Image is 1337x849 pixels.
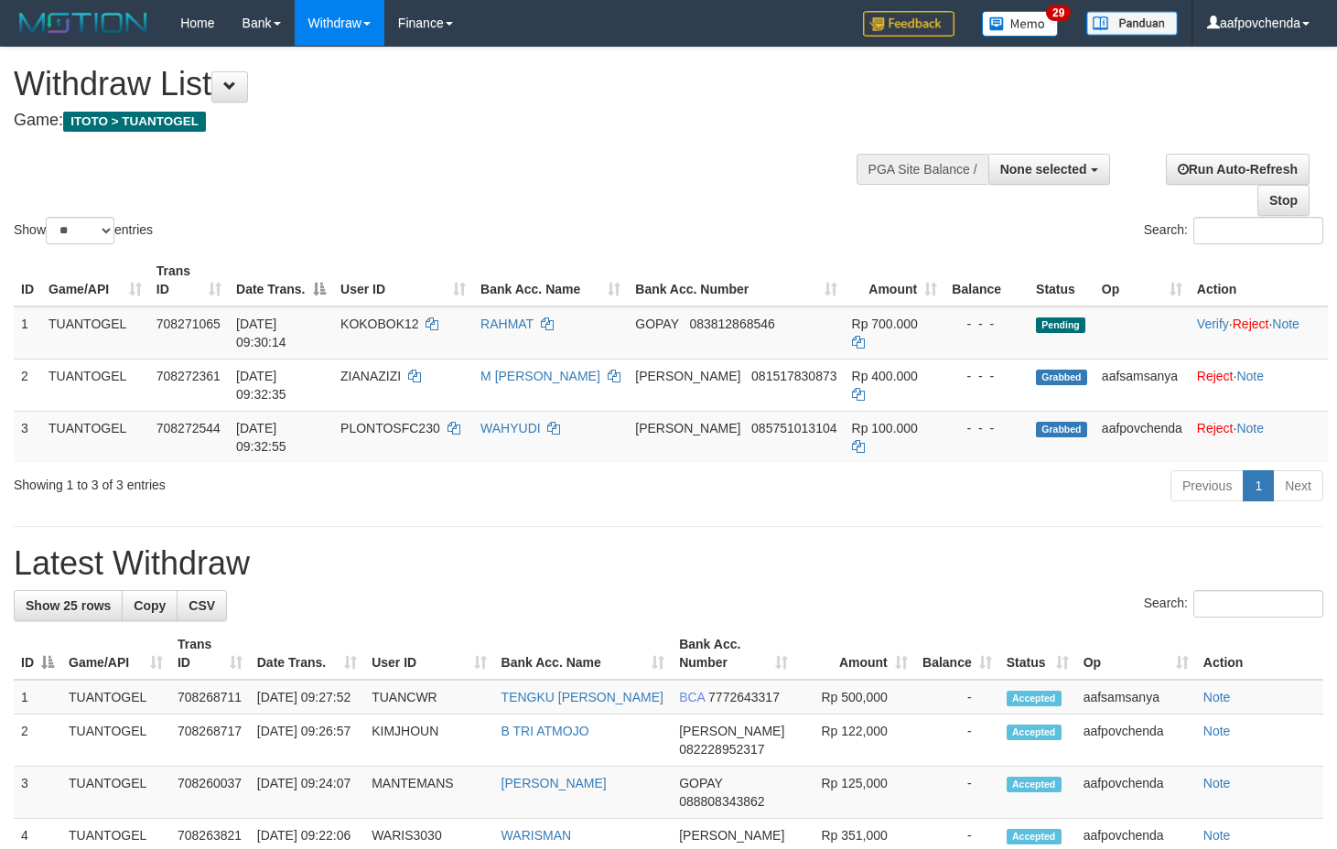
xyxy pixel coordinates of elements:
td: Rp 500,000 [795,680,914,715]
td: [DATE] 09:27:52 [250,680,364,715]
td: TUANTOGEL [61,715,170,767]
td: 708268717 [170,715,250,767]
span: 708272544 [156,421,221,435]
span: GOPAY [679,776,722,790]
span: ITOTO > TUANTOGEL [63,112,206,132]
a: M [PERSON_NAME] [480,369,600,383]
a: Verify [1197,317,1229,331]
a: Reject [1197,369,1234,383]
span: None selected [1000,162,1087,177]
h1: Latest Withdraw [14,545,1323,582]
a: Note [1203,690,1231,704]
td: TUANTOGEL [61,767,170,819]
span: Copy 088808343862 to clipboard [679,794,764,809]
th: Bank Acc. Name: activate to sort column ascending [473,254,628,306]
td: MANTEMANS [364,767,493,819]
td: 3 [14,767,61,819]
td: [DATE] 09:26:57 [250,715,364,767]
a: Note [1203,776,1231,790]
img: MOTION_logo.png [14,9,153,37]
span: 708271065 [156,317,221,331]
span: CSV [189,598,215,613]
div: PGA Site Balance / [857,154,988,185]
div: - - - [952,367,1021,385]
span: Copy 085751013104 to clipboard [751,421,836,435]
a: B TRI ATMOJO [501,724,589,738]
th: Game/API: activate to sort column ascending [61,628,170,680]
span: Copy 083812868546 to clipboard [689,317,774,331]
td: 708268711 [170,680,250,715]
span: KOKOBOK12 [340,317,419,331]
span: BCA [679,690,705,704]
div: - - - [952,419,1021,437]
th: ID [14,254,41,306]
span: Rp 700.000 [852,317,918,331]
h4: Game: [14,112,873,130]
span: [PERSON_NAME] [635,421,740,435]
td: TUANTOGEL [41,411,149,463]
td: aafpovchenda [1076,715,1196,767]
td: 2 [14,715,61,767]
img: Button%20Memo.svg [982,11,1059,37]
td: 708260037 [170,767,250,819]
a: WAHYUDI [480,421,541,435]
a: Run Auto-Refresh [1166,154,1310,185]
td: Rp 122,000 [795,715,914,767]
img: Feedback.jpg [863,11,954,37]
td: TUANCWR [364,680,493,715]
span: Copy 081517830873 to clipboard [751,369,836,383]
span: PLONTOSFC230 [340,421,440,435]
span: Accepted [1007,829,1062,844]
td: TUANTOGEL [41,306,149,360]
a: WARISMAN [501,828,571,843]
td: TUANTOGEL [61,680,170,715]
a: 1 [1243,470,1274,501]
button: None selected [988,154,1110,185]
span: ZIANAZIZI [340,369,401,383]
td: aafpovchenda [1094,411,1190,463]
select: Showentries [46,217,114,244]
th: Status: activate to sort column ascending [999,628,1076,680]
a: Next [1273,470,1323,501]
span: Rp 100.000 [852,421,918,435]
span: Show 25 rows [26,598,111,613]
td: KIMJHOUN [364,715,493,767]
td: aafsamsanya [1076,680,1196,715]
td: 3 [14,411,41,463]
th: Action [1196,628,1323,680]
a: RAHMAT [480,317,534,331]
a: [PERSON_NAME] [501,776,607,790]
td: [DATE] 09:24:07 [250,767,364,819]
div: - - - [952,315,1021,333]
span: [PERSON_NAME] [679,828,784,843]
input: Search: [1193,217,1323,244]
td: 2 [14,359,41,411]
th: Bank Acc. Number: activate to sort column ascending [672,628,795,680]
span: [PERSON_NAME] [679,724,784,738]
th: Trans ID: activate to sort column ascending [170,628,250,680]
a: Previous [1170,470,1244,501]
span: Copy 082228952317 to clipboard [679,742,764,757]
td: - [915,715,999,767]
span: 708272361 [156,369,221,383]
td: · [1190,359,1328,411]
img: panduan.png [1086,11,1178,36]
span: Copy [134,598,166,613]
span: Accepted [1007,777,1062,792]
th: Amount: activate to sort column ascending [795,628,914,680]
label: Search: [1144,217,1323,244]
td: - [915,767,999,819]
a: Reject [1197,421,1234,435]
td: Rp 125,000 [795,767,914,819]
th: Amount: activate to sort column ascending [845,254,945,306]
th: Action [1190,254,1328,306]
th: User ID: activate to sort column ascending [364,628,493,680]
span: Grabbed [1036,370,1087,385]
th: Balance: activate to sort column ascending [915,628,999,680]
span: Grabbed [1036,422,1087,437]
td: aafpovchenda [1076,767,1196,819]
td: - [915,680,999,715]
th: ID: activate to sort column descending [14,628,61,680]
th: Status [1029,254,1094,306]
span: Pending [1036,317,1085,333]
